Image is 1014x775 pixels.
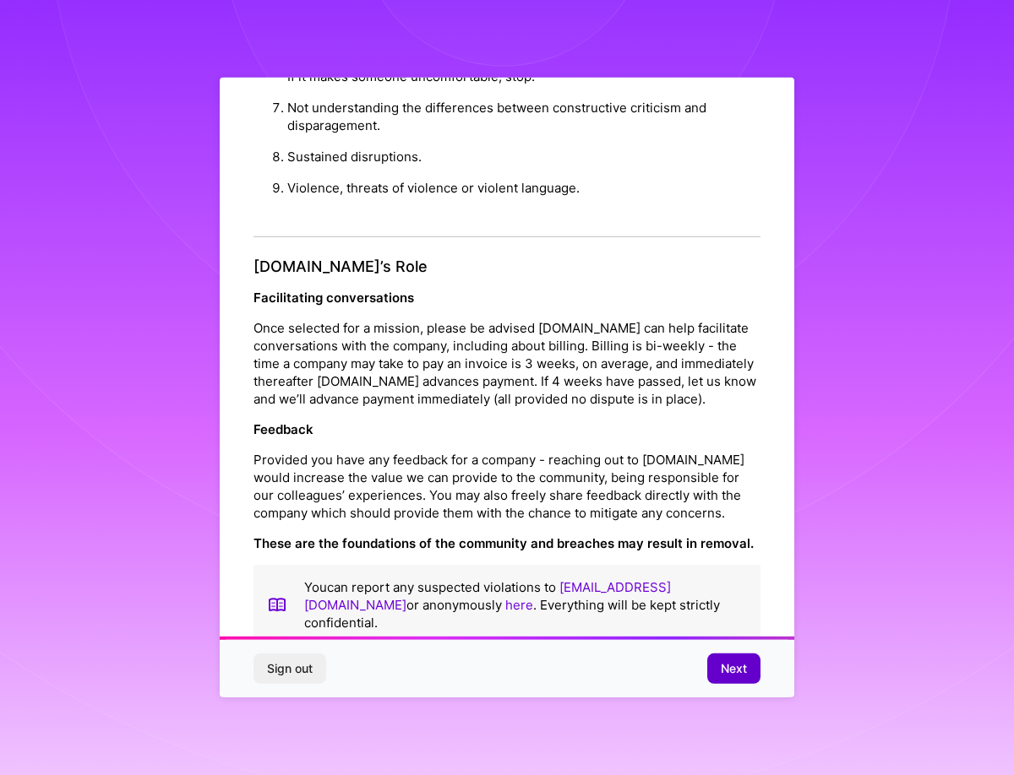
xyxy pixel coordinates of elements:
img: book icon [267,578,287,631]
span: Sign out [267,660,313,677]
h4: [DOMAIN_NAME]’s Role [253,257,760,276]
p: You can report any suspected violations to or anonymously . Everything will be kept strictly conf... [304,578,747,631]
button: Sign out [253,653,326,684]
a: here [505,597,533,613]
strong: Feedback [253,421,313,437]
strong: Facilitating conversations [253,290,414,306]
li: Sustained disruptions. [287,141,760,172]
button: Next [707,653,760,684]
li: Not understanding the differences between constructive criticism and disparagement. [287,92,760,141]
span: Next [721,660,747,677]
a: [EMAIL_ADDRESS][DOMAIN_NAME] [304,579,671,613]
strong: These are the foundations of the community and breaches may result in removal. [253,535,754,551]
li: Violence, threats of violence or violent language. [287,172,760,203]
p: Provided you have any feedback for a company - reaching out to [DOMAIN_NAME] would increase the v... [253,451,760,522]
p: Once selected for a mission, please be advised [DOMAIN_NAME] can help facilitate conversations wi... [253,319,760,408]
